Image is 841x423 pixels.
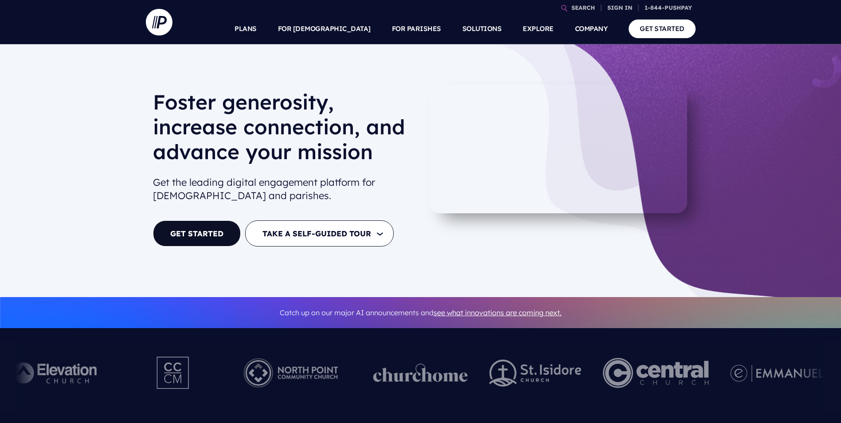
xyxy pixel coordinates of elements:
[462,13,502,44] a: SOLUTIONS
[434,308,562,317] a: see what innovations are coming next.
[373,364,468,382] img: pp_logos_1
[575,13,608,44] a: COMPANY
[523,13,554,44] a: EXPLORE
[153,303,688,323] p: Catch up on our major AI announcements and
[245,220,394,247] button: TAKE A SELF-GUIDED TOUR
[278,13,371,44] a: FOR [DEMOGRAPHIC_DATA]
[153,90,414,171] h1: Foster generosity, increase connection, and advance your mission
[235,13,257,44] a: PLANS
[629,20,696,38] a: GET STARTED
[392,13,441,44] a: FOR PARISHES
[153,220,241,247] a: GET STARTED
[138,349,208,397] img: Pushpay_Logo__CCM
[230,349,352,397] img: Pushpay_Logo__NorthPoint
[603,349,709,397] img: Central Church Henderson NV
[489,360,582,387] img: pp_logos_2
[153,172,414,207] h2: Get the leading digital engagement platform for [DEMOGRAPHIC_DATA] and parishes.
